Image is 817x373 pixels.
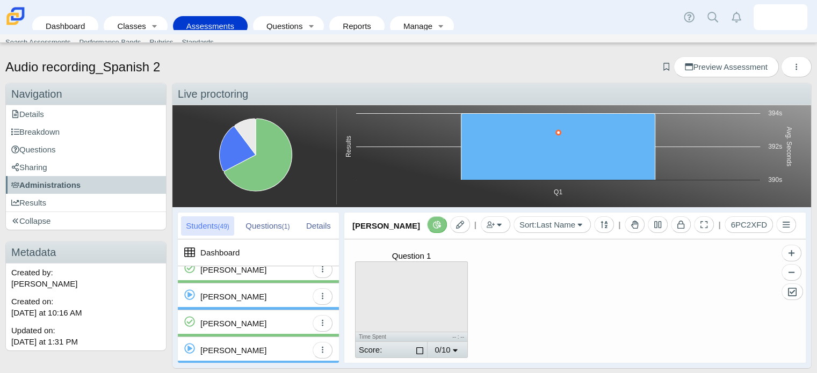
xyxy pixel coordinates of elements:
a: Reports [335,16,379,36]
button: Toggle Menu [776,216,796,233]
g: Not Scored, series 4 of 5. Bar series with 1 bar. Y axis, Results. [461,114,655,180]
a: Alerts [725,5,748,29]
div: [PERSON_NAME] [200,310,266,337]
span: Details [11,109,44,119]
path: Finished, 33. Completed. [224,119,292,191]
span: Sharing [11,163,47,172]
a: Assessments [178,16,242,36]
button: 6PC2XFD [725,216,773,233]
a: Sharing [6,158,166,176]
span: 6PC2XFD [731,220,767,229]
a: martha.addo-preko.yyKIqf [754,4,807,30]
a: Rubrics [145,34,177,50]
a: Standards [177,34,218,50]
div: Created by: [PERSON_NAME] [6,264,166,292]
time: Sep 19, 2025 at 1:31 PM [11,337,78,346]
button: Sort:Last Name [514,216,591,233]
text: Results [345,136,352,157]
span: Navigation [11,88,62,100]
button: Toggle Reporting [427,216,447,233]
a: Manage [395,16,433,36]
div: Dashboard [200,239,240,266]
span: Collapse [11,216,50,225]
div: Chart. Highcharts interactive chart. [175,108,336,204]
span: | [618,220,620,229]
small: (1) [282,223,290,230]
a: Carmen School of Science & Technology [4,20,27,29]
a: Performance Bands [75,34,145,50]
a: Add bookmark [661,62,671,71]
svg: Interactive chart [337,108,800,204]
path: Started, 11. Completed. [220,127,256,171]
div: -- : -- [411,332,464,341]
span: Questions [11,145,56,154]
div: Question 1 [355,250,468,261]
div: Students [181,216,234,236]
div: Time Spent [359,332,411,341]
a: Results [6,194,166,211]
text: 392s [768,143,782,150]
label: Select for grading [416,345,424,355]
div: Score: [359,342,416,357]
path: Not Started, 5. Completed. [235,119,256,155]
a: Preview Assessment [674,56,778,77]
img: martha.addo-preko.yyKIqf [772,9,789,26]
img: Carmen School of Science & Technology [4,5,27,27]
div: Updated on: [6,321,166,350]
a: Toggle expanded [433,16,449,36]
span: Administrations [11,180,81,189]
div: Live proctoring [172,83,811,105]
text: 394s [768,109,782,117]
path: Q1, 41. Not Scored. [461,114,655,180]
button: More options [781,56,812,77]
small: (49) [218,223,229,230]
a: Dashboard [38,16,93,36]
div: Created on: [6,292,166,321]
div: 0/10 [427,342,467,358]
div: [PERSON_NAME] [200,257,266,283]
div: Details [301,216,336,236]
text: Q1 [554,188,562,196]
div: [PERSON_NAME] [200,337,266,363]
a: Details [6,105,166,123]
a: Questions [258,16,303,36]
span: [PERSON_NAME] [352,221,451,257]
span: | [718,220,720,229]
h3: Metadata [6,242,166,264]
span: Breakdown [11,127,60,136]
a: Search Assessments [1,34,75,50]
div: Chart. Highcharts interactive chart. [336,108,808,204]
svg: Interactive chart [175,108,336,204]
div: [PERSON_NAME] [200,283,266,310]
a: Breakdown [6,123,166,141]
text: 390s [768,176,782,184]
a: Collapse [6,212,166,230]
a: Classes [109,16,147,36]
h1: Audio recording_Spanish 2 [5,58,160,76]
a: Toggle expanded [303,16,319,36]
span: | [474,220,476,229]
g: Avg. Seconds, series 5 of 5. Line with 1 data point. Y axis, Avg. Seconds. [556,130,561,135]
span: Preview Assessment [685,62,767,71]
a: Administrations [6,176,166,194]
text: Avg. Seconds [785,127,793,166]
span: Last Name [537,220,576,229]
a: Toggle expanded [147,16,162,36]
path: Q1, 392.8414634146341s. Avg. Seconds. [556,130,561,135]
div: Questions [241,216,294,236]
time: Sep 19, 2025 at 10:16 AM [11,308,82,317]
span: Results [11,198,46,207]
a: Questions [6,141,166,158]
